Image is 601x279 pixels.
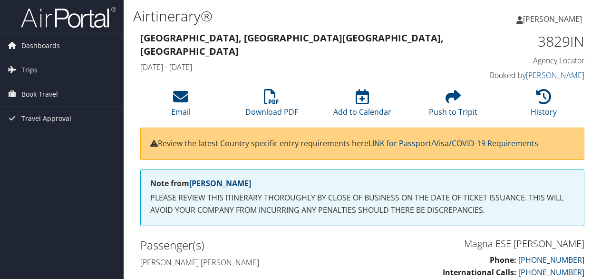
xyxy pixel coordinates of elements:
[368,138,538,149] a: LINK for Passport/Visa/COVID-19 Requirements
[21,58,38,82] span: Trips
[484,31,584,51] h1: 3829IN
[523,14,582,24] span: [PERSON_NAME]
[518,255,584,265] a: [PHONE_NUMBER]
[333,94,391,117] a: Add to Calendar
[171,94,191,117] a: Email
[490,255,516,265] strong: Phone:
[140,257,355,268] h4: [PERSON_NAME] [PERSON_NAME]
[245,94,298,117] a: Download PDF
[133,6,439,26] h1: Airtinerary®
[150,192,574,216] p: PLEASE REVIEW THIS ITINERARY THOROUGHLY BY CLOSE OF BUSINESS ON THE DATE OF TICKET ISSUANCE. THIS...
[484,70,584,80] h4: Booked by
[518,267,584,278] a: [PHONE_NUMBER]
[21,34,60,58] span: Dashboards
[484,55,584,66] h4: Agency Locator
[140,237,355,253] h2: Passenger(s)
[140,62,470,72] h4: [DATE] - [DATE]
[21,82,58,106] span: Book Travel
[443,267,516,278] strong: International Calls:
[429,94,477,117] a: Push to Tripit
[189,178,251,189] a: [PERSON_NAME]
[150,138,574,150] p: Review the latest Country specific entry requirements here
[21,107,71,130] span: Travel Approval
[140,31,444,58] strong: [GEOGRAPHIC_DATA], [GEOGRAPHIC_DATA] [GEOGRAPHIC_DATA], [GEOGRAPHIC_DATA]
[531,94,557,117] a: History
[21,6,116,29] img: airportal-logo.png
[150,178,251,189] strong: Note from
[526,70,584,80] a: [PERSON_NAME]
[369,237,584,250] h3: Magna ESE [PERSON_NAME]
[516,5,591,33] a: [PERSON_NAME]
